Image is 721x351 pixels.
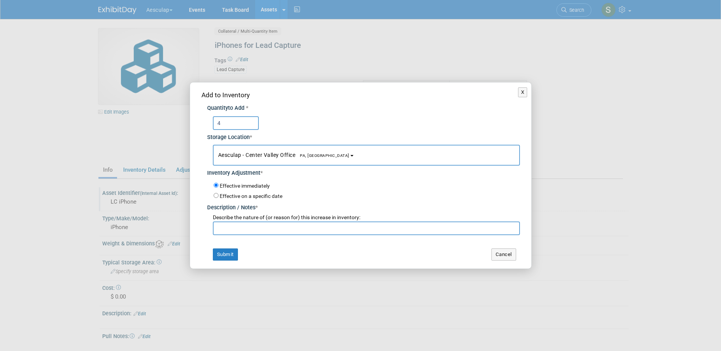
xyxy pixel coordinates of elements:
button: Submit [213,248,238,261]
label: Effective on a specific date [220,193,282,199]
button: X [518,87,528,97]
div: Inventory Adjustment [207,166,520,177]
div: Quantity [207,104,520,112]
span: PA, [GEOGRAPHIC_DATA] [295,153,349,158]
button: Cancel [491,248,516,261]
button: Aesculap - Center Valley OfficePA, [GEOGRAPHIC_DATA] [213,145,520,166]
span: Add to Inventory [201,91,250,99]
div: Description / Notes [207,200,520,212]
label: Effective immediately [220,182,270,190]
div: Storage Location [207,130,520,142]
span: to Add [228,105,244,111]
span: Describe the nature of (or reason for) this increase in inventory: [213,214,360,220]
span: Aesculap - Center Valley Office [218,152,349,158]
